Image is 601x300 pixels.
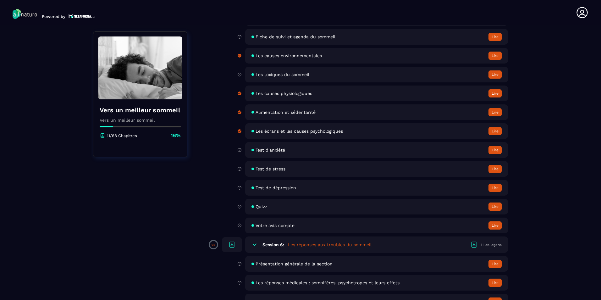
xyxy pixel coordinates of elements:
span: Alimentation et sédentarité [256,110,316,115]
button: Lire [488,33,502,41]
img: banner [98,36,182,99]
h5: Les réponses aux troubles du sommeil [288,242,372,248]
button: Lire [488,146,502,154]
p: 16% [171,132,181,139]
span: Les toxiques du sommeil [256,72,309,77]
span: Les réponses médicales : somnifères, psychotropes et leurs effets [256,280,400,285]
button: Lire [488,203,502,211]
span: Les causes physiologiques [256,91,312,96]
span: Les écrans et les causes psychologiques [256,129,343,134]
span: Les causes environnementales [256,53,322,58]
span: Test d'anxiété [256,147,285,153]
img: logo [69,14,95,19]
span: Votre avis compte [256,223,295,228]
span: Fiche de suivi et agenda du sommeil [256,34,335,39]
button: Lire [488,52,502,60]
button: Lire [488,127,502,135]
p: 11/68 Chapitres [107,133,137,138]
span: Test de stress [256,166,285,171]
img: logo-branding [13,9,37,19]
div: 11 les leçons [481,242,502,247]
h4: Vers un meilleur sommeil [100,106,181,114]
button: Lire [488,279,502,287]
span: Présentation générale de la section [256,261,333,266]
p: 0% [212,243,215,246]
button: Lire [488,260,502,268]
h6: Session 6: [262,242,284,247]
button: Lire [488,108,502,116]
button: Lire [488,221,502,230]
p: Powered by [42,14,65,19]
p: Vers un meilleur sommeil [100,118,181,123]
button: Lire [488,184,502,192]
button: Lire [488,165,502,173]
span: Quizz [256,204,267,209]
button: Lire [488,89,502,97]
span: Test de dépression [256,185,296,190]
button: Lire [488,70,502,79]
